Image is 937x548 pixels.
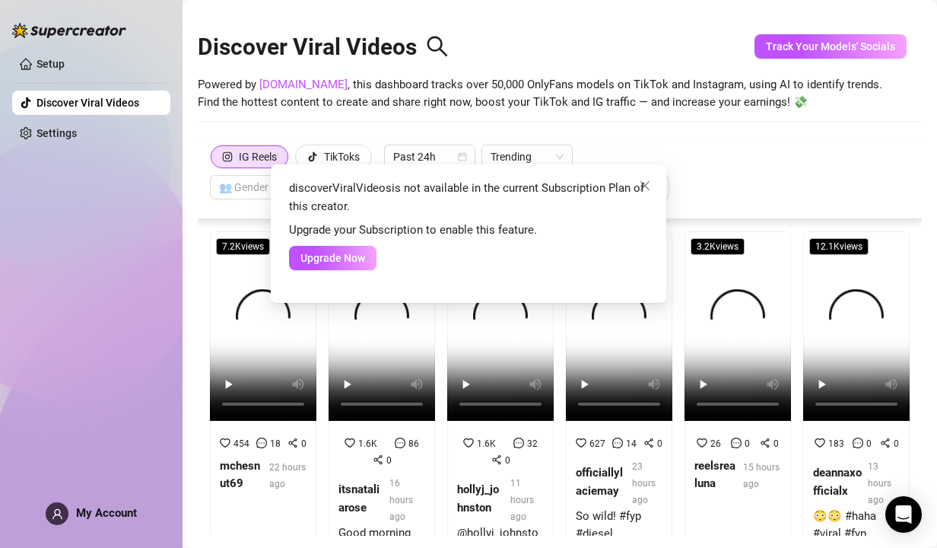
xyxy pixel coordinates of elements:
span: Upgrade Now [300,252,365,264]
button: Close [633,174,657,198]
button: Upgrade Now [289,246,376,270]
span: Close [633,180,657,192]
span: discoverViralVideos is not available in the current Subscription Plan of this creator. [289,181,644,213]
span: close [639,180,651,192]
div: Open Intercom Messenger [885,496,922,533]
span: Upgrade your Subscription to enable this feature. [289,223,537,237]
